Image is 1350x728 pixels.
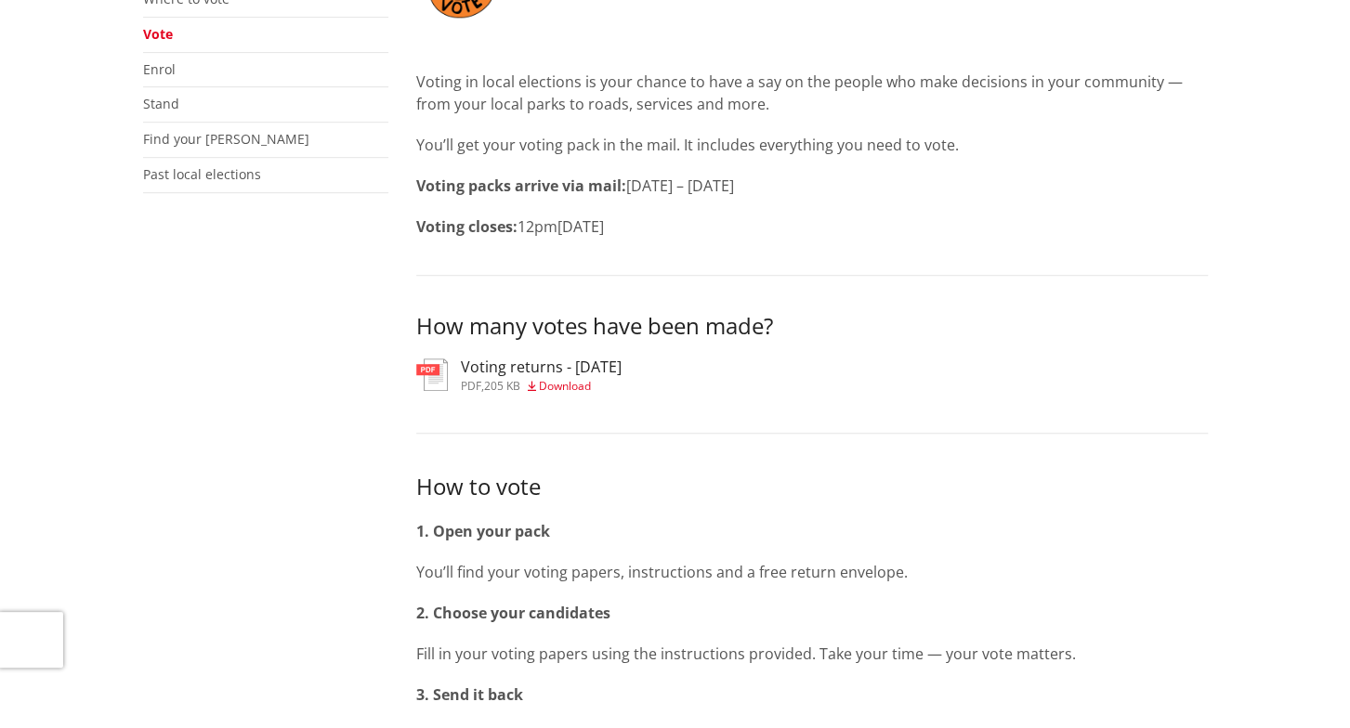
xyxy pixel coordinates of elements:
a: Past local elections [143,165,261,183]
div: , [461,381,622,392]
span: Download [539,378,591,394]
p: Voting in local elections is your chance to have a say on the people who make decisions in your c... [416,71,1208,115]
a: Stand [143,95,179,112]
strong: 3. Send it back [416,684,523,705]
h3: How to vote [416,471,1208,501]
a: Voting returns - [DATE] pdf,205 KB Download [416,358,622,392]
p: You’ll get your voting pack in the mail. It includes everything you need to vote. [416,134,1208,156]
img: document-pdf.svg [416,358,448,391]
strong: 2. Choose your candidates [416,603,610,623]
h3: Voting returns - [DATE] [461,358,622,376]
span: 12pm[DATE] [518,216,604,237]
strong: 1. Open your pack [416,521,550,541]
h3: How many votes have been made? [416,313,1208,340]
strong: Voting packs arrive via mail: [416,175,626,196]
strong: Voting closes: [416,216,518,237]
p: [DATE] – [DATE] [416,175,1208,197]
span: 205 KB [484,378,520,394]
p: Fill in your voting papers using the instructions provided. Take your time — your vote matters. [416,643,1208,665]
a: Find your [PERSON_NAME] [143,130,309,148]
a: Enrol [143,60,176,78]
span: You’ll find your voting papers, instructions and a free return envelope. [416,562,908,582]
a: Vote [143,25,173,43]
span: pdf [461,378,481,394]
